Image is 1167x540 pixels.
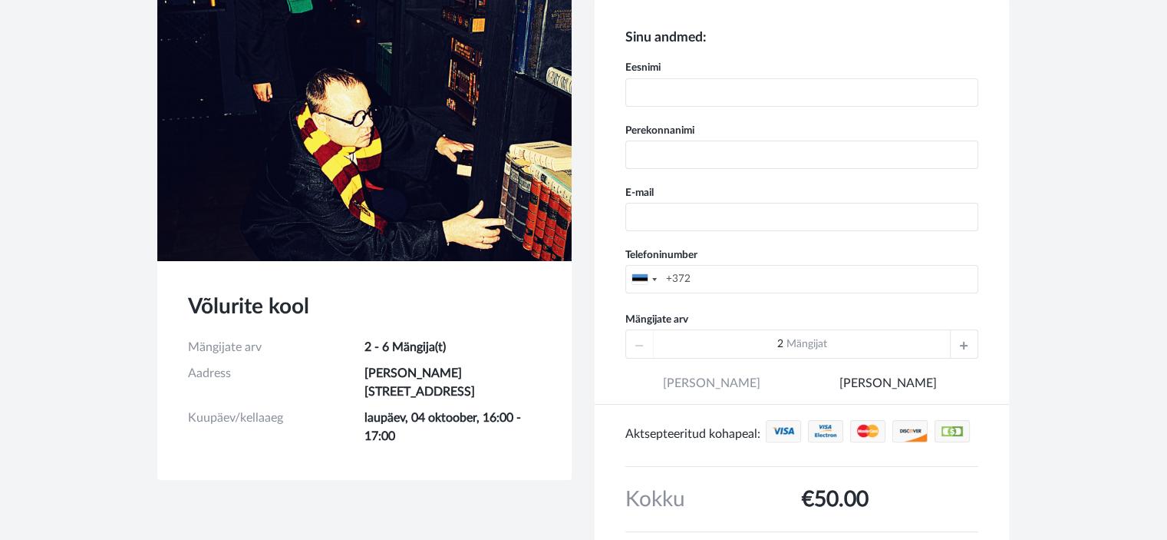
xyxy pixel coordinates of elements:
[188,292,541,322] h3: Võlurite kool
[614,60,990,75] label: Eesnimi
[614,247,990,263] label: Telefoninumber
[625,312,688,327] label: Mängijate arv
[625,375,798,405] span: [PERSON_NAME]
[364,334,541,360] td: 2 - 6 Mängija(t)
[625,265,978,293] input: +372 5123 4567
[808,432,843,445] a: Krediit/Deebetkaardid
[625,30,978,45] h5: Sinu andmed:
[625,420,766,448] div: Aktsepteeritud kohapeal:
[188,334,364,360] td: Mängijate arv
[625,489,685,510] span: Kokku
[614,185,990,200] label: E-mail
[626,266,661,293] div: Estonia (Eesti): +372
[776,339,783,350] span: 2
[614,123,990,138] label: Perekonnanimi
[188,405,364,449] td: Kuupäev/kellaaeg
[801,375,974,405] a: [PERSON_NAME]
[188,360,364,405] td: Aadress
[786,339,826,350] span: Mängijat
[364,360,541,405] td: [PERSON_NAME] [STREET_ADDRESS]
[935,432,970,445] a: Sularaha
[802,489,869,510] span: €50.00
[766,432,801,445] a: Krediit/Deebetkaardid
[892,432,928,445] a: Krediit/Deebetkaardid
[850,432,885,445] a: Krediit/Deebetkaardid
[364,405,541,449] td: laupäev, 04 oktoober, 16:00 - 17:00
